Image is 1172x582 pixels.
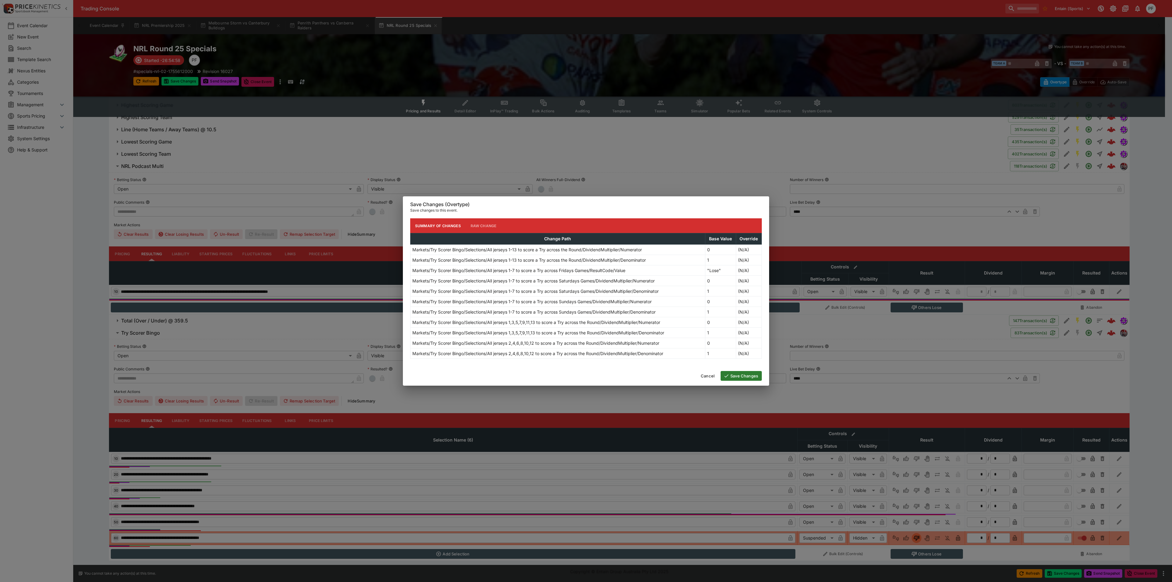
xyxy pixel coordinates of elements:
[705,338,736,348] td: 0
[412,246,642,253] p: Markets/Try Scorer Bingo/Selections/All jerseys 1-13 to score a Try across the Round/DividendMult...
[705,317,736,328] td: 0
[412,319,660,326] p: Markets/Try Scorer Bingo/Selections/All jerseys 1,3,5,7,9,11,13 to score a Try across the Round/D...
[736,245,761,255] td: (N/A)
[705,255,736,265] td: 1
[412,329,664,336] p: Markets/Try Scorer Bingo/Selections/All jerseys 1,3,5,7,9,11,13 to score a Try across the Round/D...
[410,207,762,213] p: Save changes to this event.
[466,218,501,233] button: Raw Change
[705,296,736,307] td: 0
[410,218,466,233] button: Summary of Changes
[736,296,761,307] td: (N/A)
[412,267,625,274] p: Markets/Try Scorer Bingo/Selections/All jerseys 1-7 to score a Try across Fridays Games/ResultCod...
[410,201,762,208] h6: Save Changes (Overtype)
[736,307,761,317] td: (N/A)
[705,265,736,276] td: "Lose"
[412,257,646,263] p: Markets/Try Scorer Bingo/Selections/All jerseys 1-13 to score a Try across the Round/DividendMult...
[412,298,652,305] p: Markets/Try Scorer Bingo/Selections/All jerseys 1-7 to score a Try across Sundays Games/DividendM...
[697,371,718,381] button: Cancel
[736,286,761,296] td: (N/A)
[705,286,736,296] td: 1
[705,307,736,317] td: 1
[705,245,736,255] td: 0
[736,233,761,245] th: Override
[412,309,656,315] p: Markets/Try Scorer Bingo/Selections/All jerseys 1-7 to score a Try across Sundays Games/DividendM...
[705,233,736,245] th: Base Value
[412,350,663,357] p: Markets/Try Scorer Bingo/Selections/All jerseys 2,4,6,8,10,12 to score a Try across the Round/Div...
[736,328,761,338] td: (N/A)
[736,338,761,348] td: (N/A)
[736,276,761,286] td: (N/A)
[705,348,736,359] td: 1
[736,317,761,328] td: (N/A)
[412,278,655,284] p: Markets/Try Scorer Bingo/Selections/All jerseys 1-7 to score a Try across Saturdays Games/Dividen...
[412,340,659,346] p: Markets/Try Scorer Bingo/Selections/All jerseys 2,4,6,8,10,12 to score a Try across the Round/Div...
[736,348,761,359] td: (N/A)
[705,328,736,338] td: 1
[721,371,762,381] button: Save Changes
[736,255,761,265] td: (N/A)
[411,233,705,245] th: Change Path
[705,276,736,286] td: 0
[736,265,761,276] td: (N/A)
[412,288,659,294] p: Markets/Try Scorer Bingo/Selections/All jerseys 1-7 to score a Try across Saturdays Games/Dividen...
